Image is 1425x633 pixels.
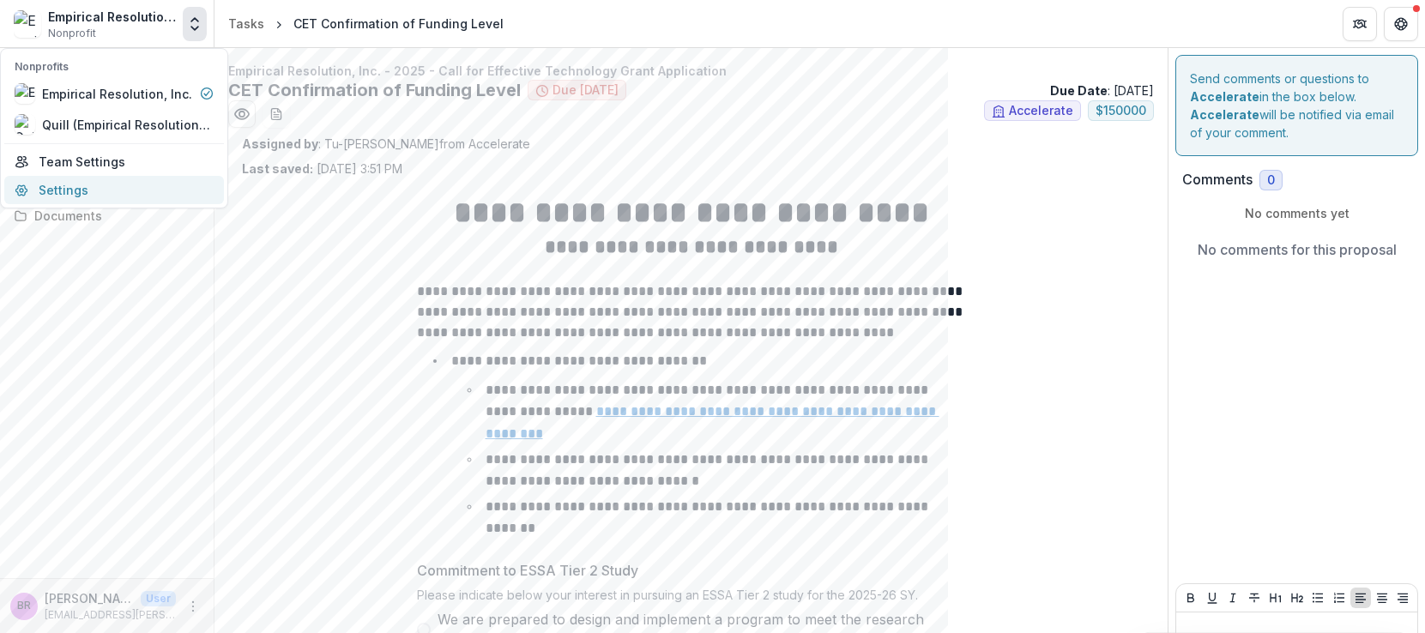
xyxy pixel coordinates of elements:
button: Get Help [1384,7,1418,41]
div: Empirical Resolution, Inc. [48,8,176,26]
button: Strike [1244,588,1265,608]
div: Send comments or questions to in the box below. will be notified via email of your comment. [1175,55,1418,156]
nav: breadcrumb [221,11,510,36]
div: Tasks [228,15,264,33]
button: Bullet List [1307,588,1328,608]
strong: Assigned by [242,136,318,151]
p: : [DATE] [1050,81,1154,99]
span: Due [DATE] [552,83,619,98]
span: Nonprofit [48,26,96,41]
button: Partners [1343,7,1377,41]
span: Accelerate [1009,104,1073,118]
p: Commitment to ESSA Tier 2 Study [417,560,638,581]
button: More [183,596,203,617]
h2: Comments [1182,172,1253,188]
button: Heading 2 [1287,588,1307,608]
p: No comments yet [1182,204,1411,222]
button: Italicize [1223,588,1243,608]
span: $ 150000 [1096,104,1146,118]
div: Bebe Ryan [17,600,31,612]
button: Bold [1180,588,1201,608]
button: Ordered List [1329,588,1350,608]
button: Open entity switcher [183,7,207,41]
button: Heading 1 [1265,588,1286,608]
strong: Accelerate [1190,107,1259,122]
button: download-word-button [263,100,290,128]
p: : Tu-[PERSON_NAME] from Accelerate [242,135,1140,153]
a: Documents [7,202,207,230]
div: Documents [34,207,193,225]
h2: CET Confirmation of Funding Level [228,80,521,100]
strong: Last saved: [242,161,313,176]
strong: Due Date [1050,83,1108,98]
p: User [141,591,176,606]
p: No comments for this proposal [1198,239,1397,260]
a: Tasks [221,11,271,36]
p: [EMAIL_ADDRESS][PERSON_NAME][DOMAIN_NAME] [45,607,176,623]
button: Preview bf05fd8d-6a74-4508-bd84-f3c03a96db49.pdf [228,100,256,128]
button: Align Center [1372,588,1392,608]
img: Empirical Resolution, Inc. [14,10,41,38]
strong: Accelerate [1190,89,1259,104]
button: Underline [1202,588,1223,608]
p: Empirical Resolution, Inc. - 2025 - Call for Effective Technology Grant Application [228,62,1154,80]
div: Please indicate below your interest in pursuing an ESSA Tier 2 study for the 2025-26 SY. [417,588,966,609]
span: 0 [1267,173,1275,188]
button: Align Left [1350,588,1371,608]
button: Align Right [1392,588,1413,608]
p: [DATE] 3:51 PM [242,160,402,178]
p: [PERSON_NAME] [45,589,134,607]
div: CET Confirmation of Funding Level [293,15,504,33]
